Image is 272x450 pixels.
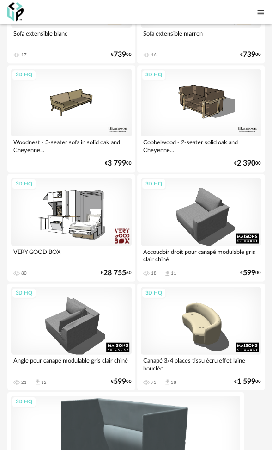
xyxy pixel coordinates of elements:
div: 3D HQ [141,178,166,190]
div: € 00 [111,52,132,58]
div: 3D HQ [141,69,166,81]
div: € 00 [111,378,132,384]
div: 80 [21,270,27,276]
a: 3D HQ Accoudoir droit pour canapé modulable gris clair chiné 18 Download icon 11 €59900 [137,174,265,281]
div: 3D HQ [12,178,36,190]
span: 28 755 [103,270,126,276]
div: 73 [151,379,157,385]
div: Canapé 3/4 places tissu écru effet laine bouclée [141,354,261,373]
span: Download icon [34,378,41,385]
div: € 00 [234,160,261,166]
div: Sofa extensible marron [141,28,261,46]
a: 3D HQ Cobbelwood - 2-seater solid oak and Cheyenne... €2 39000 [137,65,265,173]
div: 12 [41,379,47,385]
div: 3D HQ [12,396,36,407]
div: 16 [151,52,157,58]
div: Cobbelwood - 2-seater solid oak and Cheyenne... [141,136,261,155]
a: 3D HQ Canapé 3/4 places tissu écru effet laine bouclée 73 Download icon 38 €1 59900 [137,283,265,390]
div: € 00 [234,378,261,384]
div: 3D HQ [12,69,36,81]
span: 1 599 [237,378,255,384]
div: 11 [171,270,176,276]
span: 3 799 [108,160,126,166]
span: 739 [243,52,255,58]
span: Download icon [164,270,171,277]
div: € 00 [240,270,261,276]
a: 3D HQ VERY GOOD BOX 80 €28 75560 [7,174,135,281]
span: Menu icon [256,7,265,17]
div: Angle pour canapé modulable gris clair chiné [11,354,132,373]
div: € 00 [240,52,261,58]
div: 38 [171,379,176,385]
div: 18 [151,270,157,276]
span: 599 [243,270,255,276]
div: Sofa extensible blanc [11,28,132,46]
span: 739 [114,52,126,58]
a: 3D HQ Angle pour canapé modulable gris clair chiné 21 Download icon 12 €59900 [7,283,135,390]
div: € 00 [105,160,132,166]
span: Download icon [164,378,171,385]
div: 3D HQ [141,287,166,299]
div: VERY GOOD BOX [11,246,132,264]
div: 21 [21,379,27,385]
div: 3D HQ [12,287,36,299]
a: 3D HQ Woodnest - 3-seater sofa in solid oak and Cheyenne... €3 79900 [7,65,135,173]
div: Accoudoir droit pour canapé modulable gris clair chiné [141,246,261,264]
div: Woodnest - 3-seater sofa in solid oak and Cheyenne... [11,136,132,155]
div: € 60 [101,270,132,276]
span: 599 [114,378,126,384]
div: 17 [21,52,27,58]
span: 2 390 [237,160,255,166]
img: OXP [7,2,24,21]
